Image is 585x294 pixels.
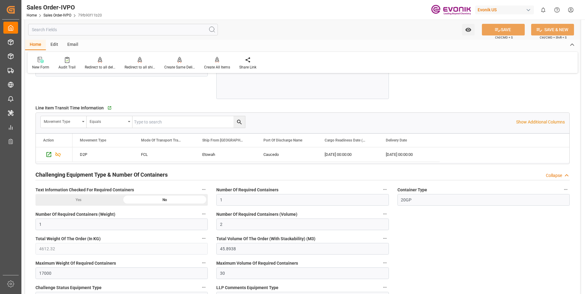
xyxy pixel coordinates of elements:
[200,283,208,291] button: Challenge Status Equipment Type
[73,147,134,162] div: D2P
[216,187,278,193] span: Number Of Required Containers
[381,283,389,291] button: LLP Comments Equipment Type
[125,64,155,70] div: Redirect to all shipments
[73,147,440,162] div: Press SPACE to select this row.
[475,6,534,14] div: Evonik US
[216,236,315,242] span: Total Volume Of The Order (With Stackability) (M3)
[216,211,297,218] span: Number Of Required Containers (Volume)
[35,187,134,193] span: Text Information Checked For Required Containers
[32,64,49,70] div: New Form
[195,147,256,162] div: Etowah
[87,116,132,128] button: open menu
[216,260,298,266] span: Maximum Volume Of Required Containers
[35,105,104,111] span: Line Item Transit Time Information
[35,211,115,218] span: Number Of Required Containers (Weight)
[216,285,278,291] span: LLP Comments Equipment Type
[36,147,73,162] div: Press SPACE to select this row.
[431,5,471,15] img: Evonik-brand-mark-Deep-Purple-RGB.jpeg_1700498283.jpeg
[35,236,101,242] span: Total Weight Of The Order (In KG)
[256,147,317,162] div: Caucedo
[80,138,106,142] span: Movement Type
[122,194,208,206] div: No
[233,116,245,128] button: search button
[378,147,440,162] div: [DATE] 00:00:00
[164,64,195,70] div: Create Same Delivery Date
[381,234,389,242] button: Total Volume Of The Order (With Stackability) (M3)
[27,13,37,17] a: Home
[325,138,366,142] span: Cargo Readiness Date (Shipping Date)
[239,64,256,70] div: Share Link
[35,171,168,179] h2: Challenging Equipment Type & Number Of Containers
[550,3,564,17] button: Help Center
[462,24,475,35] button: open menu
[90,117,126,124] div: Equals
[141,138,182,142] span: Mode Of Transport Translation
[28,24,218,35] input: Search Fields
[132,116,245,128] input: Type to search
[386,138,407,142] span: Delivery Date
[63,40,83,50] div: Email
[27,3,102,12] div: Sales Order-IVPO
[35,194,122,206] div: Yes
[41,116,87,128] button: open menu
[381,186,389,193] button: Number Of Required Containers
[134,147,195,162] div: FCL
[200,210,208,218] button: Number Of Required Containers (Weight)
[531,24,574,35] button: SAVE & NEW
[25,40,46,50] div: Home
[482,24,525,35] button: SAVE
[516,119,565,125] p: Show Additional Columns
[200,259,208,267] button: Maximum Weight Of Required Containers
[540,35,567,40] span: Ctrl/CMD + Shift + S
[200,186,208,193] button: Text Information Checked For Required Containers
[43,13,71,17] a: Sales Order-IVPO
[204,64,230,70] div: Create All Items
[495,35,513,40] span: Ctrl/CMD + S
[35,285,102,291] span: Challenge Status Equipment Type
[200,234,208,242] button: Total Weight Of The Order (In KG)
[536,3,550,17] button: show 0 new notifications
[35,260,116,266] span: Maximum Weight Of Required Containers
[546,172,562,179] div: Collapse
[263,138,302,142] span: Port Of Discharge Name
[562,186,570,193] button: Container Type
[381,210,389,218] button: Number Of Required Containers (Volume)
[43,138,54,142] div: Action
[58,64,76,70] div: Audit Trail
[381,259,389,267] button: Maximum Volume Of Required Containers
[475,4,536,16] button: Evonik US
[317,147,378,162] div: [DATE] 00:00:00
[397,187,427,193] span: Container Type
[46,40,63,50] div: Edit
[202,138,243,142] span: Ship From [GEOGRAPHIC_DATA]
[44,117,80,124] div: Movement Type
[85,64,115,70] div: Redirect to all deliveries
